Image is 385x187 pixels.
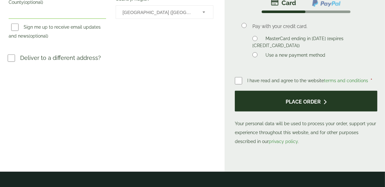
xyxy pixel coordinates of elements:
p: Pay with your credit card. [252,23,368,30]
a: privacy policy [269,139,298,144]
p: Your personal data will be used to process your order, support your experience throughout this we... [235,91,377,146]
span: Country/Region [116,5,213,19]
span: United Kingdom (UK) [122,6,194,19]
label: Sign me up to receive email updates and news [9,25,101,40]
label: MasterCard ending in [DATE] (expires [CREDIT_CARD_DATA]) [252,36,343,50]
label: Use a new payment method [263,53,328,60]
p: Deliver to a different address? [20,54,101,62]
input: Sign me up to receive email updates and news(optional) [11,24,19,31]
a: terms and conditions [324,78,368,83]
button: Place order [235,91,377,111]
abbr: required [371,78,372,83]
span: I have read and agree to the website [247,78,369,83]
span: (optional) [29,33,48,39]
